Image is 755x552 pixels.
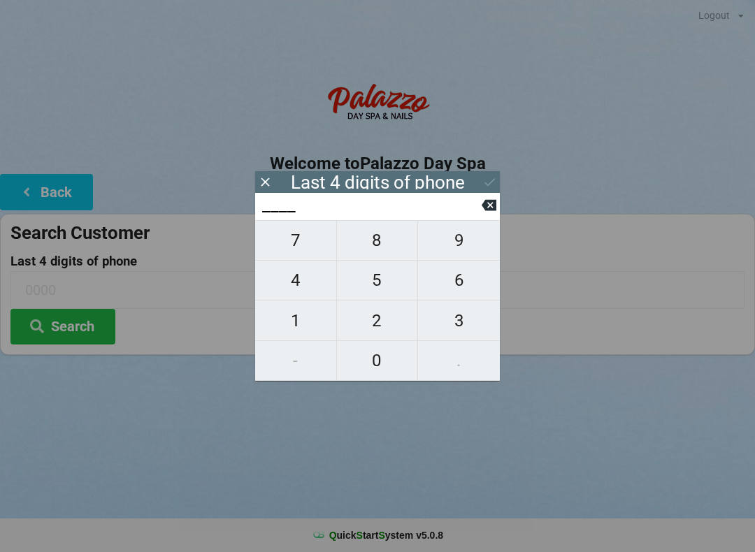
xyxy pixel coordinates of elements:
span: 2 [337,306,418,335]
span: 4 [255,266,336,295]
span: 1 [255,306,336,335]
button: 1 [255,300,337,340]
button: 5 [337,261,419,300]
button: 9 [418,220,500,261]
span: 8 [337,226,418,255]
span: 7 [255,226,336,255]
button: 7 [255,220,337,261]
span: 3 [418,306,500,335]
button: 4 [255,261,337,300]
button: 3 [418,300,500,340]
button: 0 [337,341,419,381]
span: 0 [337,346,418,375]
button: 8 [337,220,419,261]
span: 5 [337,266,418,295]
button: 6 [418,261,500,300]
span: 6 [418,266,500,295]
div: Last 4 digits of phone [291,175,465,189]
button: 2 [337,300,419,340]
span: 9 [418,226,500,255]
